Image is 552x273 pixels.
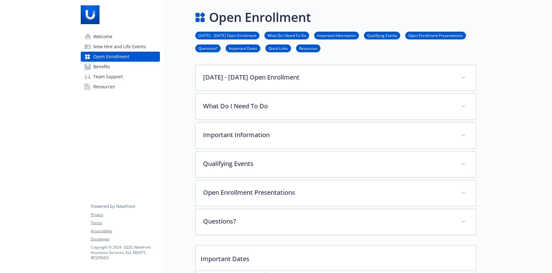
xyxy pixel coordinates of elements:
span: Benefits [93,62,110,72]
a: Questions? [195,45,221,51]
a: [DATE] - [DATE] Open Enrollment [195,32,259,38]
span: New Hire and Life Events [93,42,146,52]
a: Privacy [91,212,160,218]
a: Disclaimer [91,236,160,242]
div: Open Enrollment Presentations [196,180,476,206]
div: Qualifying Events [196,152,476,177]
p: Important Dates [196,245,476,269]
h1: Open Enrollment [209,8,311,27]
span: Resources [93,82,115,92]
a: Benefits [81,62,160,72]
div: What Do I Need To Do [196,94,476,120]
a: Important Information [314,32,359,38]
div: [DATE] - [DATE] Open Enrollment [196,65,476,91]
a: Important Dates [226,45,260,51]
p: [DATE] - [DATE] Open Enrollment [203,73,453,82]
a: Quick Links [265,45,291,51]
a: Team Support [81,72,160,82]
div: Questions? [196,209,476,235]
span: Open Enrollment [93,52,129,62]
a: Terms [91,220,160,226]
span: Welcome [93,32,112,42]
a: Resources [296,45,320,51]
a: Qualifying Events [364,32,400,38]
p: Qualifying Events [203,159,453,168]
p: Important Information [203,130,453,140]
p: What Do I Need To Do [203,101,453,111]
p: Questions? [203,217,453,226]
div: Important Information [196,123,476,148]
a: Accessibility [91,228,160,234]
span: Team Support [93,72,123,82]
a: Open Enrollment Presentations [405,32,466,38]
p: Open Enrollment Presentations [203,188,453,197]
a: New Hire and Life Events [81,42,160,52]
a: Open Enrollment [81,52,160,62]
a: Welcome [81,32,160,42]
p: Copyright © 2024 - 2025 , Newfront Insurance Services, ALL RIGHTS RESERVED [91,245,160,260]
a: Resources [81,82,160,92]
a: What Do I Need To Do [264,32,309,38]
